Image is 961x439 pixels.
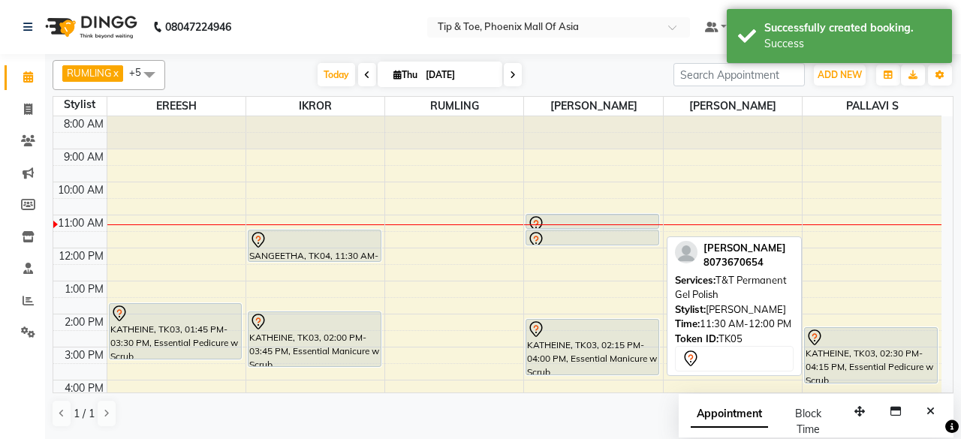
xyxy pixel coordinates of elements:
[691,401,768,428] span: Appointment
[385,97,523,116] span: RUMLING
[53,97,107,113] div: Stylist
[818,69,862,80] span: ADD NEW
[61,116,107,132] div: 8:00 AM
[38,6,141,48] img: logo
[55,182,107,198] div: 10:00 AM
[55,215,107,231] div: 11:00 AM
[112,67,119,79] a: x
[703,242,786,254] span: [PERSON_NAME]
[62,281,107,297] div: 1:00 PM
[61,149,107,165] div: 9:00 AM
[390,69,421,80] span: Thu
[74,406,95,422] span: 1 / 1
[421,64,496,86] input: 2025-09-04
[703,255,786,270] div: 8073670654
[249,230,381,261] div: SANGEETHA, TK04, 11:30 AM-12:30 PM, T&T Permanent Gel Polish
[675,303,706,315] span: Stylist:
[129,66,152,78] span: +5
[764,20,941,36] div: Successfully created booking.
[675,317,700,329] span: Time:
[664,97,802,116] span: [PERSON_NAME]
[814,65,866,86] button: ADD NEW
[675,274,715,286] span: Services:
[110,304,242,359] div: KATHEINE, TK03, 01:45 PM-03:30 PM, Essential Pedicure w Scrub
[62,380,107,396] div: 4:00 PM
[524,97,662,116] span: [PERSON_NAME]
[795,407,821,436] span: Block Time
[673,63,805,86] input: Search Appointment
[764,36,941,52] div: Success
[318,63,355,86] span: Today
[675,317,794,332] div: 11:30 AM-12:00 PM
[107,97,246,116] span: EREESH
[675,332,794,347] div: TK05
[675,241,697,263] img: profile
[920,400,941,423] button: Close
[526,215,658,228] div: [PERSON_NAME], TK05, 11:00 AM-11:30 AM, Temporary Nail Extension
[805,328,937,383] div: KATHEINE, TK03, 02:30 PM-04:15 PM, Essential Pedicure w Scrub
[62,314,107,330] div: 2:00 PM
[526,230,658,245] div: [PERSON_NAME], TK05, 11:30 AM-12:00 PM, T&T Permanent Gel Polish
[675,274,787,301] span: T&T Permanent Gel Polish
[165,6,231,48] b: 08047224946
[526,320,658,374] div: KATHEINE, TK03, 02:15 PM-04:00 PM, Essential Manicure w Scrub
[56,248,107,264] div: 12:00 PM
[249,312,381,366] div: KATHEINE, TK03, 02:00 PM-03:45 PM, Essential Manicure w Scrub
[62,347,107,363] div: 3:00 PM
[803,97,941,116] span: PALLAVI S
[67,67,112,79] span: RUMLING
[675,302,794,317] div: [PERSON_NAME]
[675,332,718,344] span: Token ID:
[246,97,384,116] span: IKROR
